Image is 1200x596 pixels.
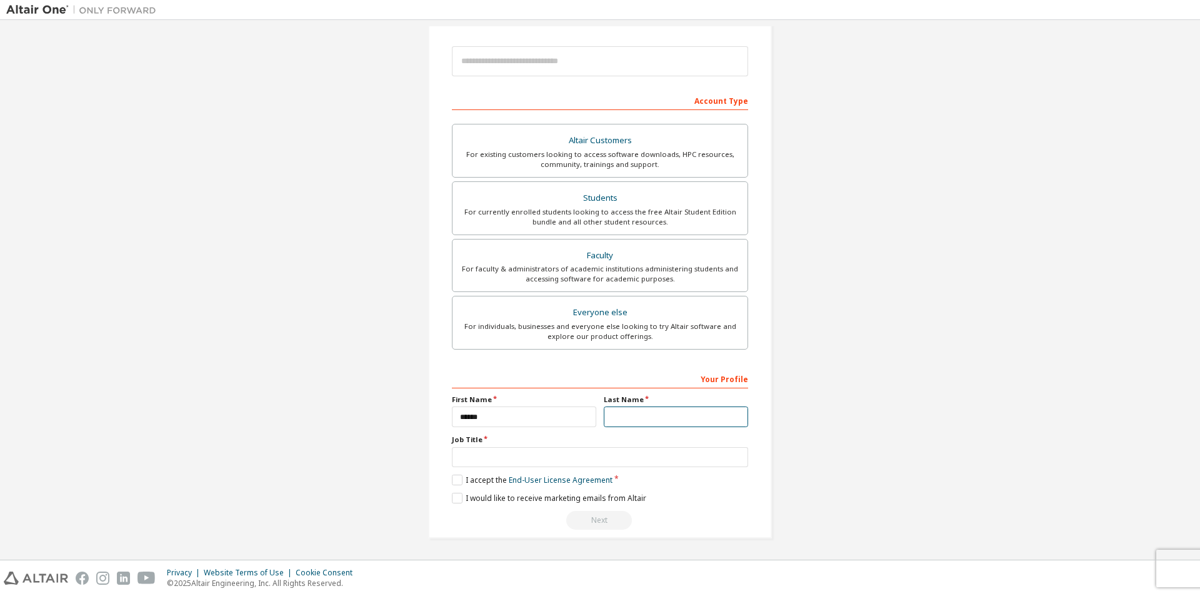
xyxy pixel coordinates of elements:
img: instagram.svg [96,572,109,585]
label: Last Name [604,395,748,405]
div: Altair Customers [460,132,740,149]
img: Altair One [6,4,162,16]
div: Students [460,189,740,207]
label: I would like to receive marketing emails from Altair [452,493,646,503]
img: youtube.svg [137,572,156,585]
div: Your Profile [452,368,748,388]
div: Everyone else [460,304,740,321]
img: altair_logo.svg [4,572,68,585]
img: linkedin.svg [117,572,130,585]
label: Job Title [452,435,748,445]
a: End-User License Agreement [509,475,612,485]
div: Privacy [167,568,204,578]
label: First Name [452,395,596,405]
div: Cookie Consent [296,568,360,578]
label: I accept the [452,475,612,485]
p: © 2025 Altair Engineering, Inc. All Rights Reserved. [167,578,360,588]
div: For faculty & administrators of academic institutions administering students and accessing softwa... [460,264,740,284]
div: For currently enrolled students looking to access the free Altair Student Edition bundle and all ... [460,207,740,227]
div: Account Type [452,90,748,110]
div: Faculty [460,247,740,265]
img: facebook.svg [76,572,89,585]
div: For existing customers looking to access software downloads, HPC resources, community, trainings ... [460,149,740,169]
div: For individuals, businesses and everyone else looking to try Altair software and explore our prod... [460,321,740,341]
div: Website Terms of Use [204,568,296,578]
div: Read and acccept EULA to continue [452,511,748,530]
